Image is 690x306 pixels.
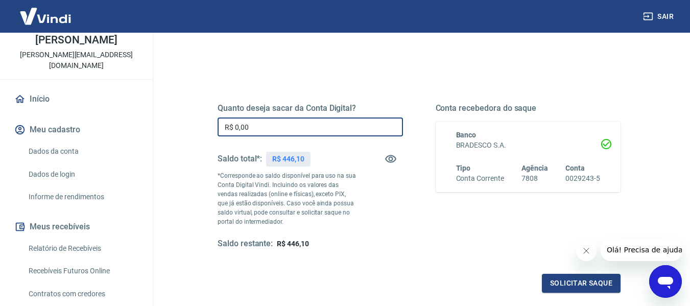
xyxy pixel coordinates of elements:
[565,164,585,172] span: Conta
[12,88,140,110] a: Início
[521,173,548,184] h6: 7808
[565,173,600,184] h6: 0029243-5
[12,216,140,238] button: Meus recebíveis
[218,171,356,226] p: *Corresponde ao saldo disponível para uso na sua Conta Digital Vindi. Incluindo os valores das ve...
[521,164,548,172] span: Agência
[25,186,140,207] a: Informe de rendimentos
[8,50,145,71] p: [PERSON_NAME][EMAIL_ADDRESS][DOMAIN_NAME]
[6,7,86,15] span: Olá! Precisa de ajuda?
[218,239,273,249] h5: Saldo restante:
[25,284,140,304] a: Contratos com credores
[218,103,403,113] h5: Quanto deseja sacar da Conta Digital?
[25,261,140,281] a: Recebíveis Futuros Online
[25,164,140,185] a: Dados de login
[25,141,140,162] a: Dados da conta
[272,154,304,164] p: R$ 446,10
[456,164,471,172] span: Tipo
[456,140,601,151] h6: BRADESCO S.A.
[456,173,504,184] h6: Conta Corrente
[576,241,597,261] iframe: Fechar mensagem
[35,35,117,45] p: [PERSON_NAME]
[25,238,140,259] a: Relatório de Recebíveis
[542,274,621,293] button: Solicitar saque
[436,103,621,113] h5: Conta recebedora do saque
[649,265,682,298] iframe: Botão para abrir a janela de mensagens
[456,131,477,139] span: Banco
[12,119,140,141] button: Meu cadastro
[641,7,678,26] button: Sair
[12,1,79,32] img: Vindi
[277,240,309,248] span: R$ 446,10
[601,239,682,261] iframe: Mensagem da empresa
[218,154,262,164] h5: Saldo total*:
